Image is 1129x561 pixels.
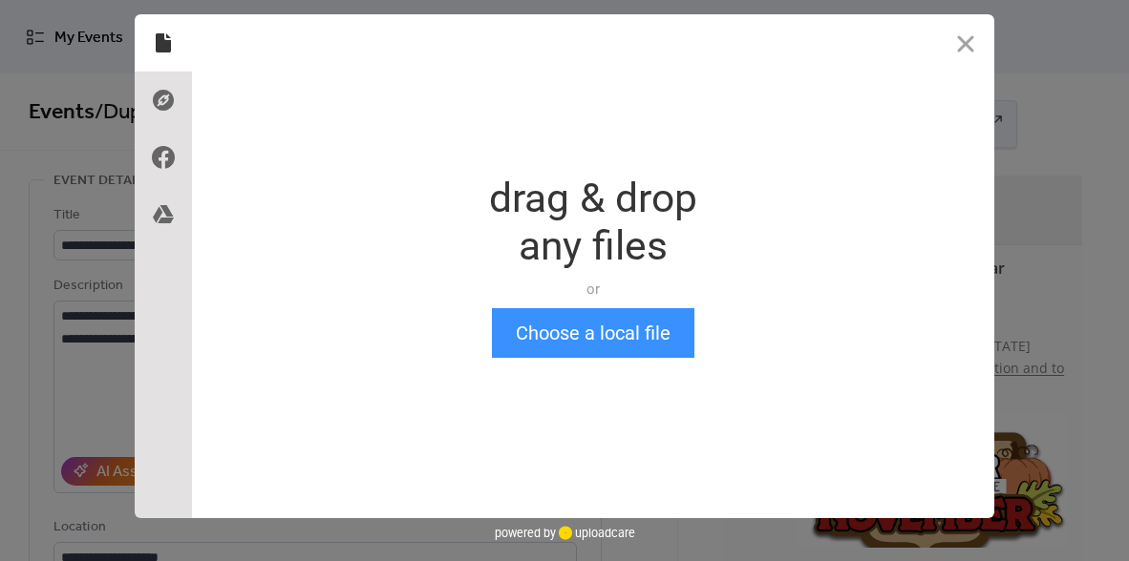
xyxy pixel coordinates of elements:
div: drag & drop any files [489,175,697,270]
div: Facebook [135,129,192,186]
button: Choose a local file [492,308,694,358]
div: or [489,280,697,299]
div: Direct Link [135,72,192,129]
a: uploadcare [556,526,635,540]
div: Local Files [135,14,192,72]
div: powered by [495,518,635,547]
button: Close [937,14,994,72]
div: Google Drive [135,186,192,243]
